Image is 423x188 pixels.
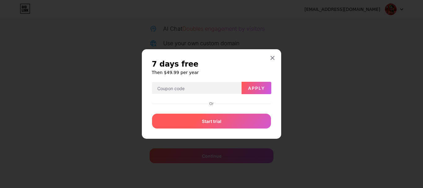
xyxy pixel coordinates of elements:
span: Apply [248,85,265,91]
span: Start trial [202,118,221,125]
input: Coupon code [152,82,241,94]
h6: Then $49.99 per year [152,69,271,76]
button: Apply [242,82,271,94]
span: 7 days free [152,59,198,69]
div: Or [208,101,215,106]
